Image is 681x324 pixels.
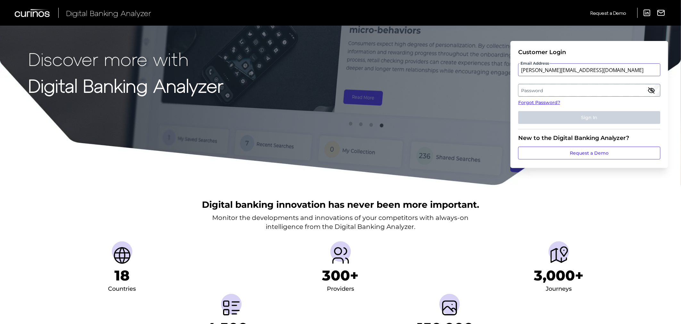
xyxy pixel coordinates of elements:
[330,245,351,266] img: Providers
[518,147,660,159] a: Request a Demo
[534,267,584,284] h1: 3,000+
[15,9,51,17] img: Curinos
[112,245,132,266] img: Countries
[327,284,354,294] div: Providers
[518,111,660,124] button: Sign In
[221,298,242,318] img: Metrics
[114,267,129,284] h1: 18
[322,267,359,284] h1: 300+
[518,134,660,142] div: New to the Digital Banking Analyzer?
[439,298,460,318] img: Screenshots
[549,245,569,266] img: Journeys
[518,99,660,106] a: Forgot Password?
[590,10,626,16] span: Request a Demo
[28,49,223,69] p: Discover more with
[108,284,136,294] div: Countries
[520,61,550,66] span: Email Address
[546,284,572,294] div: Journeys
[519,85,660,96] label: Password
[212,213,469,231] p: Monitor the developments and innovations of your competitors with always-on intelligence from the...
[202,198,479,211] h2: Digital banking innovation has never been more important.
[590,8,626,18] a: Request a Demo
[518,49,660,56] div: Customer Login
[28,75,223,96] strong: Digital Banking Analyzer
[66,8,151,18] span: Digital Banking Analyzer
